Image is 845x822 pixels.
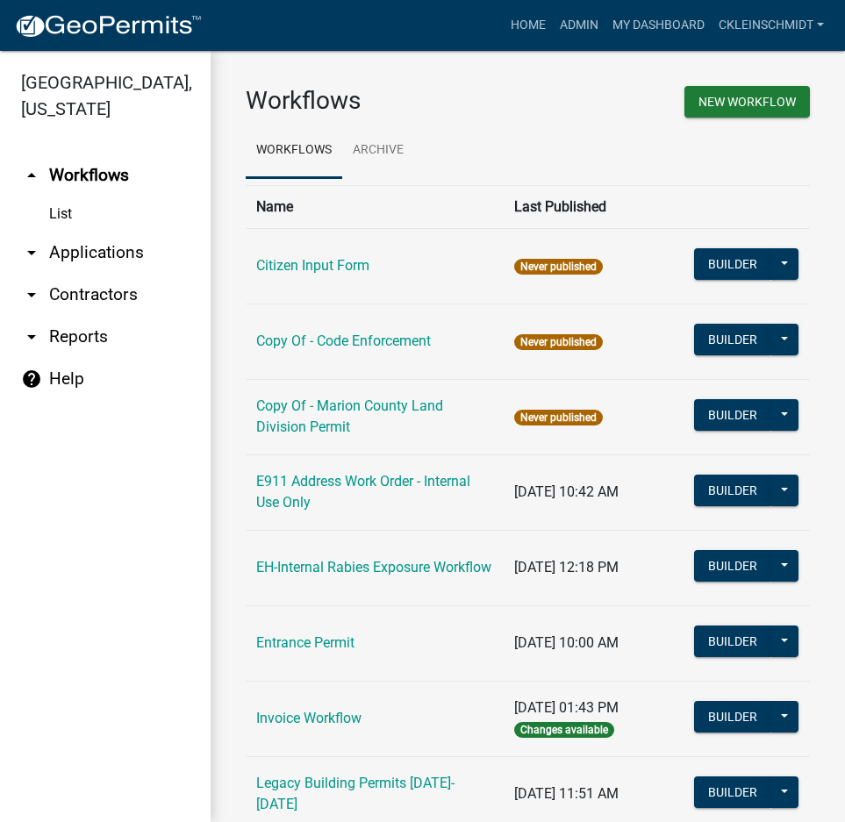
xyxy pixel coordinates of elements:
button: Builder [694,475,771,506]
button: Builder [694,248,771,280]
a: Copy Of - Code Enforcement [256,332,431,349]
button: Builder [694,776,771,808]
a: E911 Address Work Order - Internal Use Only [256,473,470,511]
a: ckleinschmidt [712,9,831,42]
i: arrow_drop_up [21,165,42,186]
span: Never published [514,334,603,350]
a: Citizen Input Form [256,257,369,274]
button: Builder [694,399,771,431]
button: Builder [694,550,771,582]
th: Name [246,185,504,228]
span: [DATE] 11:51 AM [514,785,619,802]
a: Invoice Workflow [256,710,362,726]
th: Last Published [504,185,683,228]
h3: Workflows [246,86,515,116]
button: Builder [694,324,771,355]
button: New Workflow [684,86,810,118]
span: Never published [514,410,603,425]
span: [DATE] 10:42 AM [514,483,619,500]
span: Never published [514,259,603,275]
i: arrow_drop_down [21,242,42,263]
a: Entrance Permit [256,634,354,651]
button: Builder [694,625,771,657]
span: [DATE] 12:18 PM [514,559,619,575]
i: arrow_drop_down [21,284,42,305]
a: EH-Internal Rabies Exposure Workflow [256,559,491,575]
span: Changes available [514,722,614,738]
a: My Dashboard [605,9,712,42]
a: Admin [553,9,605,42]
span: [DATE] 01:43 PM [514,699,619,716]
a: Copy Of - Marion County Land Division Permit [256,397,443,435]
button: Builder [694,701,771,733]
a: Archive [342,123,414,179]
a: Workflows [246,123,342,179]
i: arrow_drop_down [21,326,42,347]
span: [DATE] 10:00 AM [514,634,619,651]
a: Legacy Building Permits [DATE]-[DATE] [256,775,455,812]
a: Home [504,9,553,42]
i: help [21,368,42,390]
